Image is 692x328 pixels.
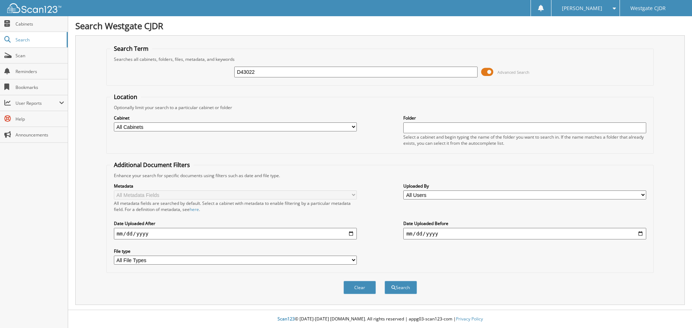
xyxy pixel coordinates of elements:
span: Help [15,116,64,122]
div: All metadata fields are searched by default. Select a cabinet with metadata to enable filtering b... [114,200,357,212]
legend: Location [110,93,141,101]
iframe: Chat Widget [656,293,692,328]
button: Clear [343,281,376,294]
span: [PERSON_NAME] [562,6,602,10]
label: Metadata [114,183,357,189]
a: Privacy Policy [456,316,483,322]
span: Westgate CJDR [630,6,666,10]
legend: Search Term [110,45,152,53]
h1: Search Westgate CJDR [75,20,685,32]
span: Cabinets [15,21,64,27]
span: Search [15,37,63,43]
span: Scan [15,53,64,59]
span: Advanced Search [497,69,529,75]
label: Date Uploaded Before [403,220,646,226]
div: Searches all cabinets, folders, files, metadata, and keywords [110,56,650,62]
span: User Reports [15,100,59,106]
img: scan123-logo-white.svg [7,3,61,13]
button: Search [385,281,417,294]
div: Optionally limit your search to a particular cabinet or folder [110,104,650,111]
label: Uploaded By [403,183,646,189]
span: Reminders [15,68,64,75]
span: Scan123 [278,316,295,322]
legend: Additional Document Filters [110,161,194,169]
div: Select a cabinet and begin typing the name of the folder you want to search in. If the name match... [403,134,646,146]
label: Date Uploaded After [114,220,357,226]
a: here [190,206,199,212]
label: File type [114,248,357,254]
input: start [114,228,357,239]
div: © [DATE]-[DATE] [DOMAIN_NAME]. All rights reserved | appg03-scan123-com | [68,310,692,328]
div: Enhance your search for specific documents using filters such as date and file type. [110,172,650,179]
label: Cabinet [114,115,357,121]
span: Announcements [15,132,64,138]
span: Bookmarks [15,84,64,90]
input: end [403,228,646,239]
label: Folder [403,115,646,121]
